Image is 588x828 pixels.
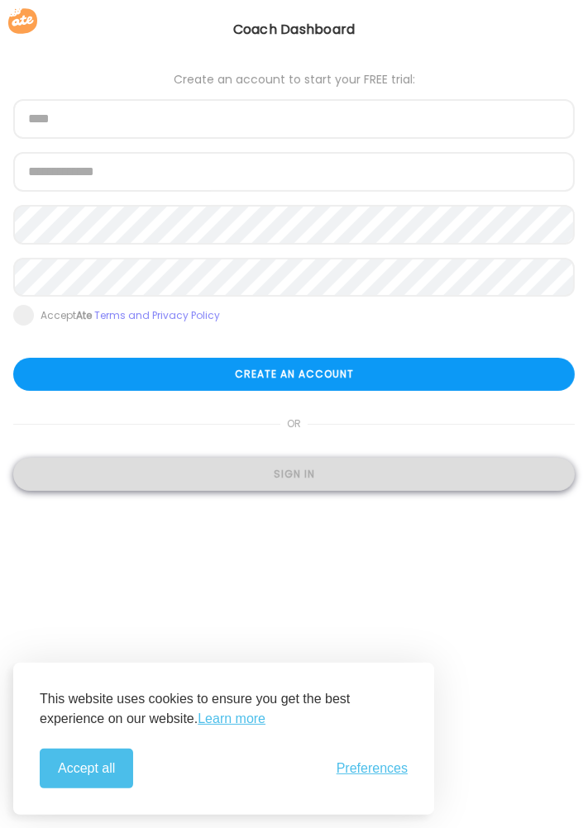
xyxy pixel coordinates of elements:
div: Accept [41,309,220,322]
p: This website uses cookies to ensure you get the best experience on our website. [40,689,408,729]
button: Accept all cookies [40,749,133,788]
div: Create an account [13,358,575,391]
span: Preferences [337,761,408,776]
b: Ate [76,308,92,322]
a: Terms and Privacy Policy [94,308,220,322]
span: or [280,407,308,440]
div: Sign in [13,458,575,491]
div: Create an account to start your FREE trial: [13,73,575,86]
button: Toggle preferences [337,761,408,776]
a: Learn more [198,709,265,729]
